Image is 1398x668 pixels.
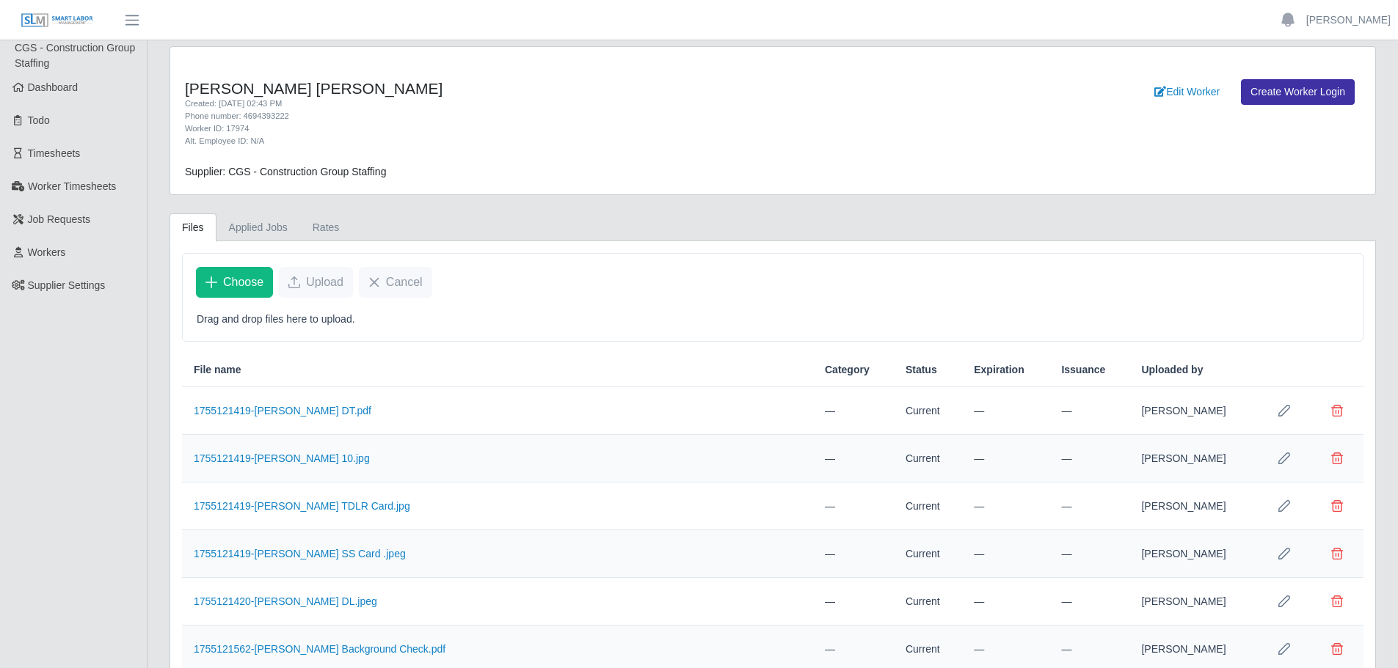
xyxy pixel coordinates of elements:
[185,166,386,177] span: Supplier: CGS - Construction Group Staffing
[194,405,371,416] a: 1755121419-[PERSON_NAME] DT.pdf
[1049,530,1129,578] td: —
[185,135,862,147] div: Alt. Employee ID: N/A
[1049,578,1129,625] td: —
[1306,12,1391,28] a: [PERSON_NAME]
[306,274,343,291] span: Upload
[28,213,91,225] span: Job Requests
[1322,444,1352,473] button: Delete file
[1241,79,1355,105] a: Create Worker Login
[962,435,1049,482] td: —
[894,530,962,578] td: Current
[28,180,116,192] span: Worker Timesheets
[1270,634,1299,664] button: Row Edit
[813,482,894,530] td: —
[1270,444,1299,473] button: Row Edit
[1129,578,1258,625] td: [PERSON_NAME]
[813,435,894,482] td: —
[1322,491,1352,521] button: Delete file
[894,435,962,482] td: Current
[962,387,1049,435] td: —
[194,548,406,559] a: 1755121419-[PERSON_NAME] SS Card .jpeg
[1270,539,1299,568] button: Row Edit
[21,12,94,29] img: SLM Logo
[962,482,1049,530] td: —
[15,42,135,69] span: CGS - Construction Group Staffing
[197,312,1349,327] p: Drag and drop files here to upload.
[1141,362,1203,378] span: Uploaded by
[216,213,300,242] a: Applied Jobs
[28,279,106,291] span: Supplier Settings
[28,114,50,126] span: Todo
[894,578,962,625] td: Current
[170,213,216,242] a: Files
[1322,396,1352,425] button: Delete file
[185,110,862,122] div: Phone number: 4694393222
[974,362,1024,378] span: Expiration
[825,362,870,378] span: Category
[1049,435,1129,482] td: —
[279,267,353,298] button: Upload
[386,274,423,291] span: Cancel
[1145,79,1229,105] a: Edit Worker
[1049,387,1129,435] td: —
[185,98,862,110] div: Created: [DATE] 02:43 PM
[962,578,1049,625] td: —
[1129,387,1258,435] td: [PERSON_NAME]
[1129,435,1258,482] td: [PERSON_NAME]
[894,482,962,530] td: Current
[300,213,352,242] a: Rates
[28,147,81,159] span: Timesheets
[194,452,370,464] a: 1755121419-[PERSON_NAME] 10.jpg
[28,246,66,258] span: Workers
[185,79,862,98] h4: [PERSON_NAME] [PERSON_NAME]
[185,122,862,135] div: Worker ID: 17974
[359,267,432,298] button: Cancel
[28,81,79,93] span: Dashboard
[1270,587,1299,616] button: Row Edit
[1061,362,1105,378] span: Issuance
[1129,482,1258,530] td: [PERSON_NAME]
[1129,530,1258,578] td: [PERSON_NAME]
[1270,491,1299,521] button: Row Edit
[906,362,937,378] span: Status
[813,387,894,435] td: —
[194,595,377,607] a: 1755121420-[PERSON_NAME] DL.jpeg
[962,530,1049,578] td: —
[1322,539,1352,568] button: Delete file
[894,387,962,435] td: Current
[194,643,445,655] a: 1755121562-[PERSON_NAME] Background Check.pdf
[194,500,410,512] a: 1755121419-[PERSON_NAME] TDLR Card.jpg
[813,578,894,625] td: —
[813,530,894,578] td: —
[196,267,273,298] button: Choose
[1322,634,1352,664] button: Delete file
[1270,396,1299,425] button: Row Edit
[194,362,241,378] span: File name
[1322,587,1352,616] button: Delete file
[1049,482,1129,530] td: —
[223,274,263,291] span: Choose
